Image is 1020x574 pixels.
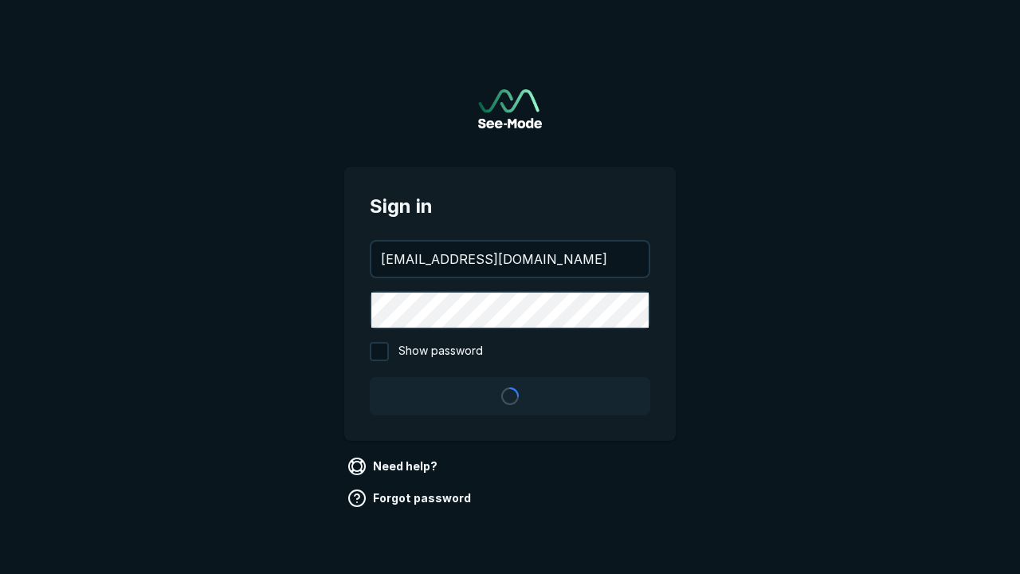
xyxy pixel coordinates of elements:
a: Forgot password [344,486,477,511]
img: See-Mode Logo [478,89,542,128]
span: Show password [398,342,483,361]
input: your@email.com [371,242,649,277]
span: Sign in [370,192,650,221]
a: Need help? [344,454,444,479]
a: Go to sign in [478,89,542,128]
